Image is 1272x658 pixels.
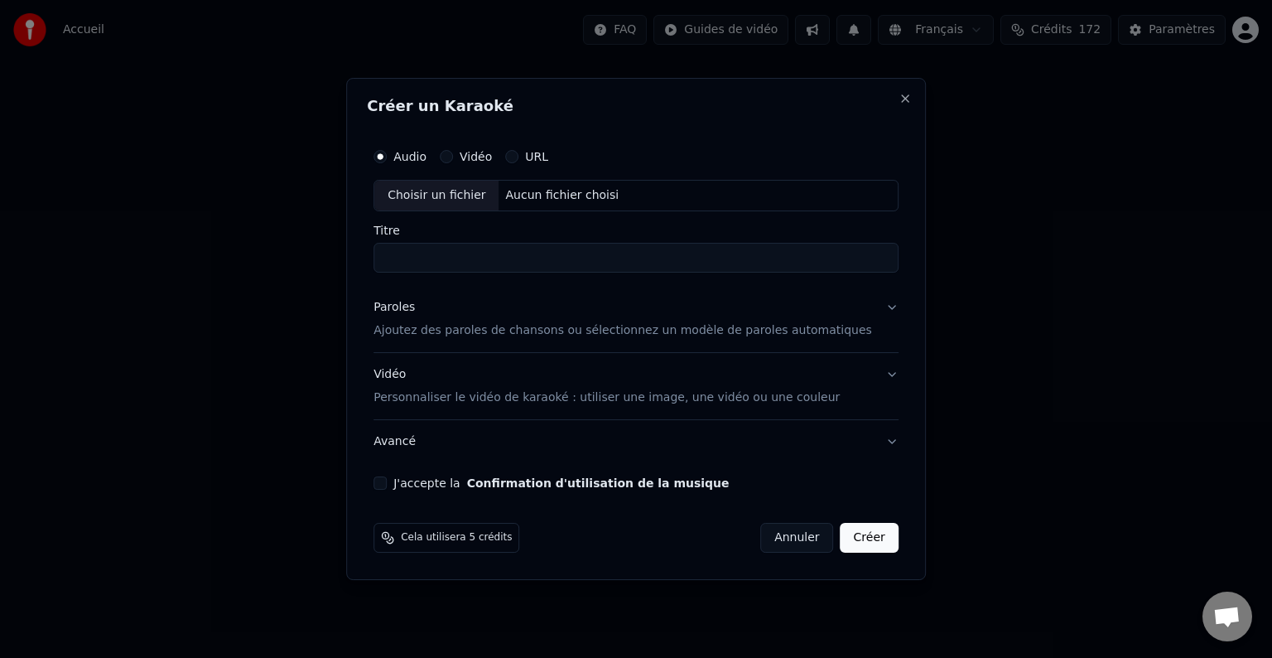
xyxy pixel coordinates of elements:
div: Paroles [373,299,415,316]
label: Audio [393,151,426,162]
button: ParolesAjoutez des paroles de chansons ou sélectionnez un modèle de paroles automatiques [373,286,899,352]
div: Aucun fichier choisi [499,187,626,204]
label: Vidéo [460,151,492,162]
label: URL [525,151,548,162]
button: J'accepte la [467,477,730,489]
button: Avancé [373,420,899,463]
label: J'accepte la [393,477,729,489]
h2: Créer un Karaoké [367,99,905,114]
div: Vidéo [373,366,840,406]
button: VidéoPersonnaliser le vidéo de karaoké : utiliser une image, une vidéo ou une couleur [373,353,899,419]
label: Titre [373,225,899,236]
span: Cela utilisera 5 crédits [401,531,512,544]
button: Créer [841,523,899,553]
p: Personnaliser le vidéo de karaoké : utiliser une image, une vidéo ou une couleur [373,389,840,406]
p: Ajoutez des paroles de chansons ou sélectionnez un modèle de paroles automatiques [373,322,872,339]
div: Choisir un fichier [374,181,499,210]
button: Annuler [760,523,833,553]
